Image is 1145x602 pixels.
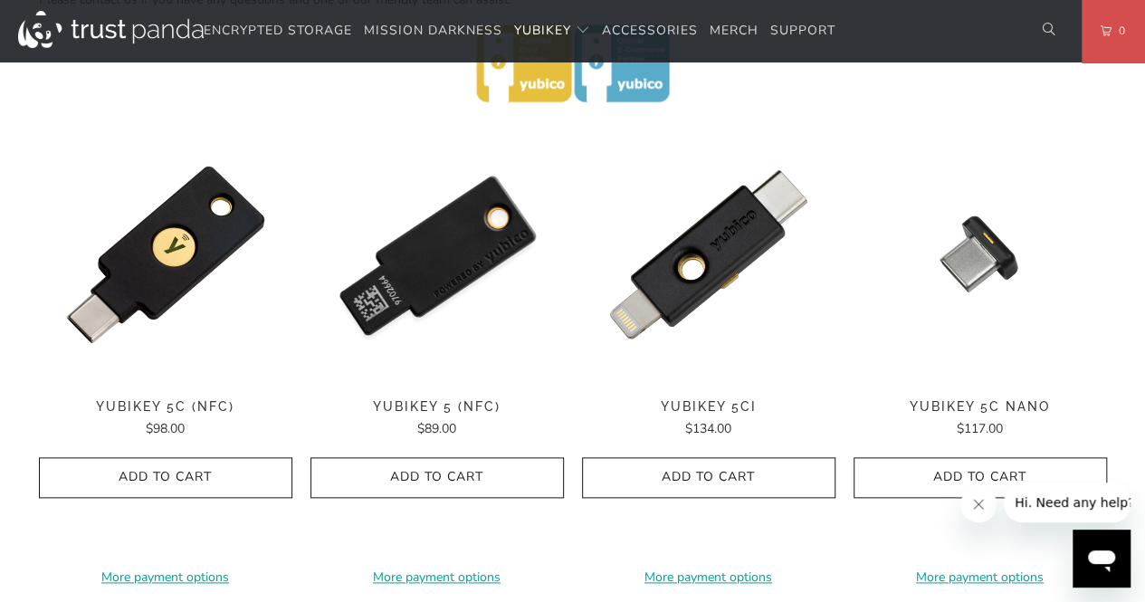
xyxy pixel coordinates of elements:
[582,457,835,498] button: Add to Cart
[854,128,1107,381] a: YubiKey 5C Nano - Trust Panda YubiKey 5C Nano - Trust Panda
[602,10,698,53] a: Accessories
[39,399,292,415] span: YubiKey 5C (NFC)
[310,399,564,415] span: YubiKey 5 (NFC)
[710,22,759,39] span: Merch
[1112,21,1126,41] span: 0
[310,128,564,381] a: YubiKey 5 (NFC) - Trust Panda YubiKey 5 (NFC) - Trust Panda
[204,10,352,53] a: Encrypted Storage
[854,568,1107,588] a: More payment options
[18,11,204,48] img: Trust Panda Australia
[602,22,698,39] span: Accessories
[39,128,292,381] img: YubiKey 5C (NFC) - Trust Panda
[854,128,1107,381] img: YubiKey 5C Nano - Trust Panda
[39,568,292,588] a: More payment options
[58,470,273,485] span: Add to Cart
[770,22,835,39] span: Support
[310,568,564,588] a: More payment options
[582,399,835,439] a: YubiKey 5Ci $134.00
[364,22,502,39] span: Mission Darkness
[770,10,835,53] a: Support
[329,470,545,485] span: Add to Cart
[873,470,1088,485] span: Add to Cart
[364,10,502,53] a: Mission Darkness
[957,420,1003,437] span: $117.00
[310,128,564,381] img: YubiKey 5 (NFC) - Trust Panda
[582,128,835,381] img: YubiKey 5Ci - Trust Panda
[960,486,997,522] iframe: Close message
[601,470,816,485] span: Add to Cart
[582,128,835,381] a: YubiKey 5Ci - Trust Panda YubiKey 5Ci - Trust Panda
[204,10,835,53] nav: Translation missing: en.navigation.header.main_nav
[39,399,292,439] a: YubiKey 5C (NFC) $98.00
[514,10,590,53] summary: YubiKey
[310,399,564,439] a: YubiKey 5 (NFC) $89.00
[204,22,352,39] span: Encrypted Storage
[710,10,759,53] a: Merch
[854,399,1107,415] span: YubiKey 5C Nano
[417,420,456,437] span: $89.00
[39,457,292,498] button: Add to Cart
[1073,530,1131,588] iframe: Button to launch messaging window
[854,399,1107,439] a: YubiKey 5C Nano $117.00
[514,22,571,39] span: YubiKey
[310,457,564,498] button: Add to Cart
[685,420,731,437] span: $134.00
[11,13,130,27] span: Hi. Need any help?
[854,457,1107,498] button: Add to Cart
[146,420,185,437] span: $98.00
[1004,483,1131,522] iframe: Message from company
[582,568,835,588] a: More payment options
[39,128,292,381] a: YubiKey 5C (NFC) - Trust Panda YubiKey 5C (NFC) - Trust Panda
[582,399,835,415] span: YubiKey 5Ci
